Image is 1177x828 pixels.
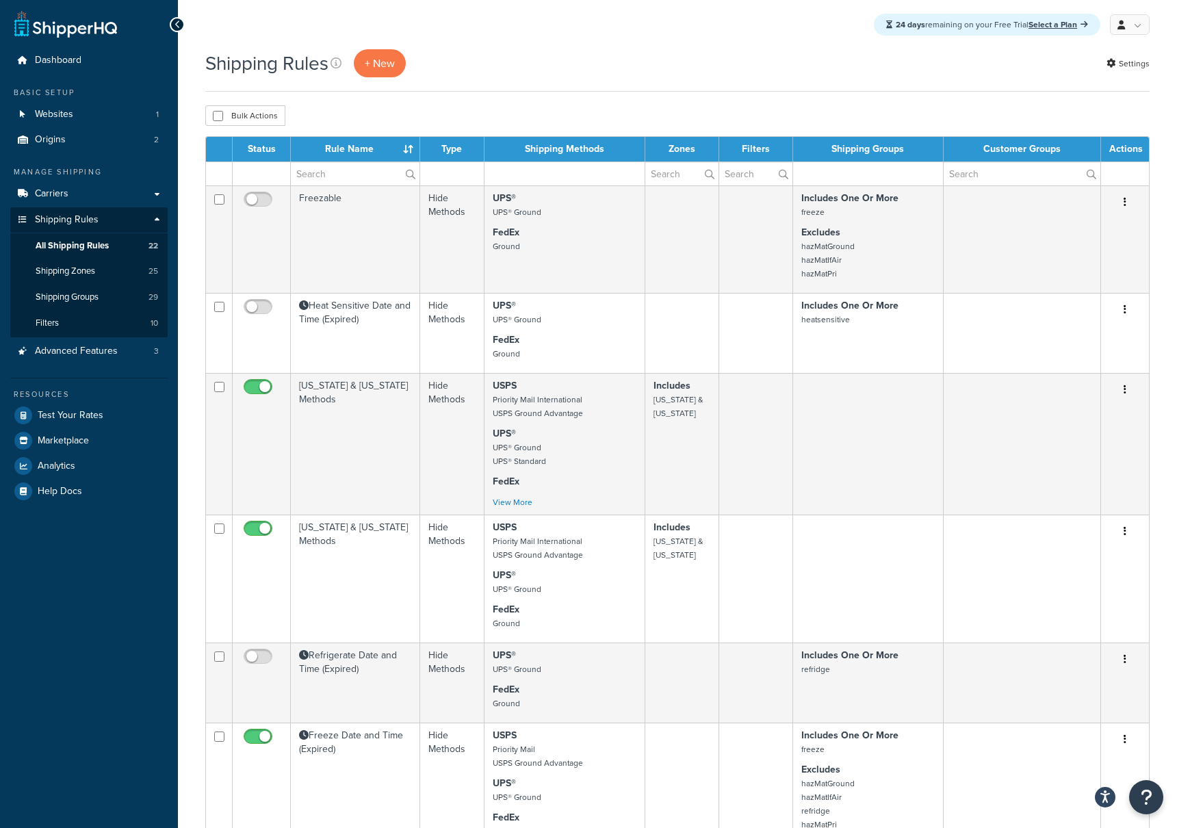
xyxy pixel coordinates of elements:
li: Shipping Zones [10,259,168,284]
th: Shipping Groups [793,137,944,161]
a: Shipping Rules [10,207,168,233]
td: Heat Sensitive Date and Time (Expired) [291,293,420,373]
td: [US_STATE] & [US_STATE] Methods [291,373,420,515]
span: Filters [36,318,59,329]
strong: UPS® [493,426,516,441]
li: Shipping Groups [10,285,168,310]
li: Websites [10,102,168,127]
small: UPS® Ground [493,313,541,326]
div: remaining on your Free Trial [874,14,1100,36]
a: Settings [1107,54,1150,73]
a: View More [493,496,532,508]
span: Marketplace [38,435,89,447]
small: Ground [493,348,520,360]
strong: FedEx [493,602,519,617]
small: heatsensitive [801,313,850,326]
strong: 24 days [896,18,925,31]
div: Resources [10,389,168,400]
span: 25 [148,266,158,277]
span: Analytics [38,461,75,472]
div: Manage Shipping [10,166,168,178]
strong: Includes One Or More [801,298,898,313]
a: Shipping Zones 25 [10,259,168,284]
a: Advanced Features 3 [10,339,168,364]
small: Ground [493,240,520,253]
span: Shipping Rules [35,214,99,226]
span: 10 [151,318,158,329]
span: 1 [156,109,159,120]
td: Freezable [291,185,420,293]
button: Bulk Actions [205,105,285,126]
span: Test Your Rates [38,410,103,422]
strong: UPS® [493,191,516,205]
th: Rule Name : activate to sort column ascending [291,137,420,161]
small: UPS® Ground [493,791,541,803]
td: Refrigerate Date and Time (Expired) [291,643,420,723]
small: refridge [801,663,830,675]
span: Websites [35,109,73,120]
th: Type [420,137,484,161]
strong: UPS® [493,648,516,662]
strong: Includes One Or More [801,191,898,205]
li: All Shipping Rules [10,233,168,259]
strong: Includes One Or More [801,648,898,662]
input: Search [944,162,1100,185]
span: 2 [154,134,159,146]
small: freeze [801,743,825,755]
li: Filters [10,311,168,336]
strong: Excludes [801,762,840,777]
a: Marketplace [10,428,168,453]
strong: FedEx [493,474,519,489]
td: Hide Methods [420,293,484,373]
td: Hide Methods [420,185,484,293]
strong: Excludes [801,225,840,240]
strong: FedEx [493,333,519,347]
td: Hide Methods [420,643,484,723]
small: Ground [493,697,520,710]
a: Shipping Groups 29 [10,285,168,310]
small: freeze [801,206,825,218]
li: Advanced Features [10,339,168,364]
small: UPS® Ground [493,663,541,675]
td: [US_STATE] & [US_STATE] Methods [291,515,420,643]
span: Dashboard [35,55,81,66]
th: Customer Groups [944,137,1101,161]
strong: USPS [493,728,517,742]
div: Basic Setup [10,87,168,99]
small: UPS® Ground [493,206,541,218]
a: Websites 1 [10,102,168,127]
strong: Includes One Or More [801,728,898,742]
a: Origins 2 [10,127,168,153]
li: Origins [10,127,168,153]
th: Filters [719,137,793,161]
strong: FedEx [493,682,519,697]
strong: USPS [493,520,517,534]
th: Actions [1101,137,1149,161]
th: Shipping Methods [484,137,646,161]
li: Test Your Rates [10,403,168,428]
button: Open Resource Center [1129,780,1163,814]
a: All Shipping Rules 22 [10,233,168,259]
strong: Includes [654,520,690,534]
span: Shipping Zones [36,266,95,277]
small: [US_STATE] & [US_STATE] [654,393,703,419]
strong: FedEx [493,225,519,240]
span: Carriers [35,188,68,200]
a: Analytics [10,454,168,478]
a: Carriers [10,181,168,207]
span: 22 [148,240,158,252]
strong: UPS® [493,298,516,313]
span: Shipping Groups [36,292,99,303]
a: Select a Plan [1029,18,1088,31]
small: [US_STATE] & [US_STATE] [654,535,703,561]
li: Shipping Rules [10,207,168,337]
span: 29 [148,292,158,303]
th: Status [233,137,291,161]
small: Priority Mail International USPS Ground Advantage [493,393,583,419]
span: 3 [154,346,159,357]
small: UPS® Ground UPS® Standard [493,441,546,467]
a: Filters 10 [10,311,168,336]
input: Search [645,162,718,185]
